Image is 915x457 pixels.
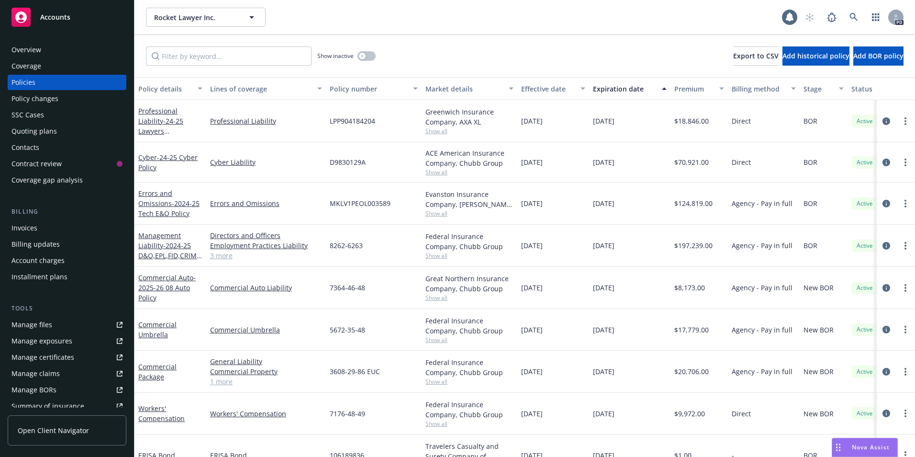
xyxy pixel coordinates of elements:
[11,399,84,414] div: Summary of insurance
[8,366,126,381] a: Manage claims
[8,42,126,57] a: Overview
[521,240,543,251] span: [DATE]
[11,237,60,252] div: Billing updates
[138,273,196,302] a: Commercial Auto
[134,77,206,100] button: Policy details
[832,438,898,457] button: Nova Assist
[425,231,513,251] div: Federal Insurance Company, Chubb Group
[593,157,614,167] span: [DATE]
[425,168,513,176] span: Show all
[855,199,874,208] span: Active
[8,75,126,90] a: Policies
[732,283,792,293] span: Agency - Pay in full
[593,116,614,126] span: [DATE]
[138,84,192,94] div: Policy details
[40,13,70,21] span: Accounts
[732,84,785,94] div: Billing method
[800,8,819,27] a: Start snowing
[881,408,892,419] a: circleInformation
[674,366,709,377] span: $20,706.00
[593,409,614,419] span: [DATE]
[900,282,911,294] a: more
[881,198,892,209] a: circleInformation
[425,377,513,386] span: Show all
[881,240,892,251] a: circleInformation
[782,51,849,60] span: Add historical policy
[593,283,614,293] span: [DATE]
[18,425,89,435] span: Open Client Navigator
[900,240,911,251] a: more
[8,156,126,171] a: Contract review
[210,84,312,94] div: Lines of coverage
[146,46,312,66] input: Filter by keyword...
[881,366,892,377] a: circleInformation
[317,52,354,60] span: Show inactive
[330,409,365,419] span: 7176-48-49
[422,77,517,100] button: Market details
[210,251,322,261] a: 3 more
[210,157,322,167] a: Cyber Liability
[674,116,709,126] span: $18,846.00
[138,199,200,218] span: - 2024-25 Tech E&O Policy
[8,220,126,236] a: Invoices
[11,140,39,155] div: Contacts
[803,198,817,208] span: BOR
[11,172,83,188] div: Coverage gap analysis
[674,198,713,208] span: $124,819.00
[138,362,177,381] a: Commercial Package
[855,325,874,334] span: Active
[855,284,874,292] span: Active
[11,220,37,236] div: Invoices
[8,304,126,313] div: Tools
[8,91,126,106] a: Policy changes
[11,317,52,332] div: Manage files
[593,240,614,251] span: [DATE]
[210,356,322,366] a: General Liability
[210,377,322,387] a: 1 more
[11,107,44,123] div: SSC Cases
[11,366,60,381] div: Manage claims
[146,8,266,27] button: Rocket Lawyer Inc.
[11,350,74,365] div: Manage certificates
[855,241,874,250] span: Active
[782,46,849,66] button: Add historical policy
[210,366,322,377] a: Commercial Property
[330,84,407,94] div: Policy number
[853,51,904,60] span: Add BOR policy
[8,172,126,188] a: Coverage gap analysis
[732,198,792,208] span: Agency - Pay in full
[425,400,513,420] div: Federal Insurance Company, Chubb Group
[851,84,910,94] div: Status
[732,157,751,167] span: Direct
[138,153,198,172] span: - 24-25 Cyber Policy
[8,4,126,31] a: Accounts
[11,333,72,349] div: Manage exposures
[732,325,792,335] span: Agency - Pay in full
[855,409,874,418] span: Active
[855,158,874,167] span: Active
[674,84,714,94] div: Premium
[732,409,751,419] span: Direct
[210,409,322,419] a: Workers' Compensation
[822,8,841,27] a: Report a Bug
[881,157,892,168] a: circleInformation
[832,438,844,457] div: Drag to move
[330,283,365,293] span: 7364-46-48
[138,153,198,172] a: Cyber
[803,157,817,167] span: BOR
[206,77,326,100] button: Lines of coverage
[8,317,126,332] a: Manage files
[8,124,126,139] a: Quoting plans
[8,140,126,155] a: Contacts
[803,283,834,293] span: New BOR
[138,189,200,218] a: Errors and Omissions
[900,324,911,335] a: more
[674,157,709,167] span: $70,921.00
[521,283,543,293] span: [DATE]
[330,116,375,126] span: LPP904184204
[521,116,543,126] span: [DATE]
[855,117,874,126] span: Active
[425,357,513,377] div: Federal Insurance Company, Chubb Group
[11,58,41,74] div: Coverage
[881,282,892,294] a: circleInformation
